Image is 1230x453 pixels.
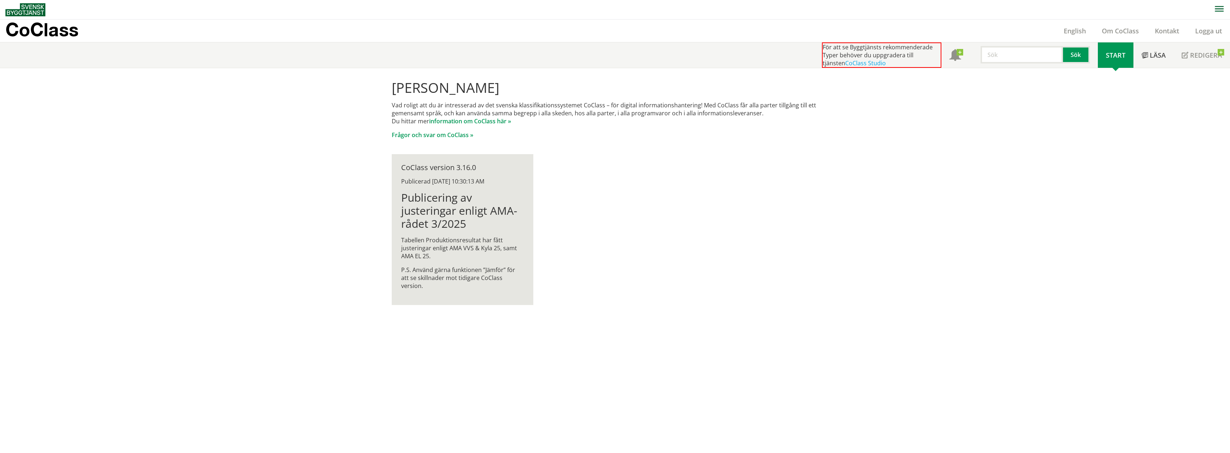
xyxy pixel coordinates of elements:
a: information om CoClass här » [429,117,511,125]
p: P.S. Använd gärna funktionen ”Jämför” för att se skillnader mot tidigare CoClass version. [401,266,524,290]
div: Publicerad [DATE] 10:30:13 AM [401,177,524,185]
button: Sök [1063,46,1090,63]
p: CoClass [5,25,78,34]
a: CoClass Studio [845,59,886,67]
span: Läsa [1150,51,1166,59]
a: Om CoClass [1094,26,1147,35]
div: CoClass version 3.16.0 [401,164,524,172]
span: Redigera [1190,51,1222,59]
input: Sök [981,46,1063,63]
div: För att se Byggtjänsts rekommenderade Typer behöver du uppgradera till tjänsten [822,42,941,68]
a: CoClass [5,20,94,42]
a: English [1056,26,1094,35]
p: Tabellen Produktionsresultat har fått justeringar enligt AMA VVS & Kyla 25, samt AMA EL 25. [401,236,524,260]
a: Frågor och svar om CoClass » [392,131,473,139]
span: Notifikationer [949,50,961,62]
span: Start [1106,51,1125,59]
a: Redigera [1174,42,1230,68]
a: Logga ut [1187,26,1230,35]
h1: [PERSON_NAME] [392,79,838,95]
a: Läsa [1133,42,1174,68]
img: Svensk Byggtjänst [5,3,45,16]
h1: Publicering av justeringar enligt AMA-rådet 3/2025 [401,191,524,230]
a: Kontakt [1147,26,1187,35]
a: Start [1098,42,1133,68]
p: Vad roligt att du är intresserad av det svenska klassifikationssystemet CoClass – för digital inf... [392,101,838,125]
